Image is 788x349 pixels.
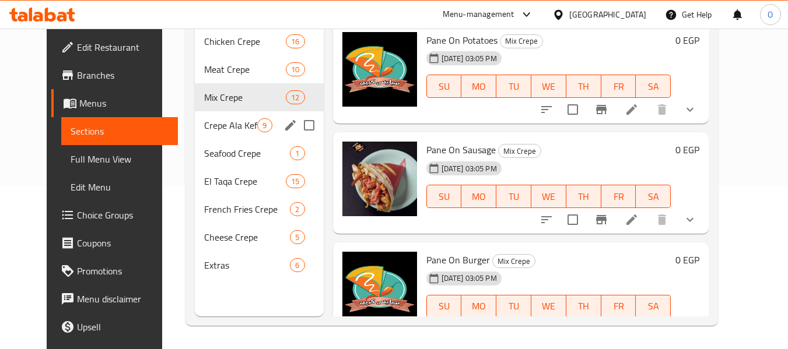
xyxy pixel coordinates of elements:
button: show more [676,316,704,344]
div: El Taqa Crepe15 [195,167,323,195]
span: Select to update [561,97,585,122]
span: TU [501,78,527,95]
span: Pane On Sausage [426,141,496,158]
span: 2 [290,204,304,215]
span: [DATE] 03:05 PM [437,163,502,174]
span: WE [536,298,562,315]
span: El Taqa Crepe [204,174,286,188]
span: TH [571,78,597,95]
div: Extras [204,258,290,272]
span: TH [571,188,597,205]
h6: 0 EGP [675,32,699,48]
span: FR [606,78,632,95]
div: Mix Crepe12 [195,83,323,111]
a: Upsell [51,313,178,341]
div: Seafood Crepe1 [195,139,323,167]
span: MO [466,188,492,205]
button: FR [601,295,636,318]
button: Branch-specific-item [587,96,615,124]
div: French Fries Crepe2 [195,195,323,223]
button: WE [531,185,566,208]
span: Choice Groups [77,208,169,222]
a: Promotions [51,257,178,285]
h6: 0 EGP [675,142,699,158]
span: Full Menu View [71,152,169,166]
span: Edit Menu [71,180,169,194]
div: items [290,258,304,272]
span: Menu disclaimer [77,292,169,306]
button: sort-choices [533,206,561,234]
a: Menu disclaimer [51,285,178,313]
button: TU [496,75,531,98]
button: SA [636,75,671,98]
span: Menus [79,96,169,110]
a: Edit menu item [625,213,639,227]
span: FR [606,298,632,315]
h6: 0 EGP [675,252,699,268]
button: edit [282,117,299,134]
button: Branch-specific-item [587,316,615,344]
span: 12 [286,92,304,103]
button: MO [461,185,496,208]
button: delete [648,206,676,234]
a: Branches [51,61,178,89]
span: Edit Restaurant [77,40,169,54]
button: SU [426,185,462,208]
button: TH [566,295,601,318]
span: French Fries Crepe [204,202,290,216]
span: TU [501,298,527,315]
img: Pane On Sausage [342,142,417,216]
span: Seafood Crepe [204,146,290,160]
span: WE [536,78,562,95]
div: items [290,230,304,244]
img: Pane On Burger [342,252,417,326]
span: Crepe Ala Kefak [204,118,257,132]
div: Mix Crepe [498,144,541,158]
span: Mix Crepe [493,255,535,268]
span: Branches [77,68,169,82]
button: TU [496,295,531,318]
button: show more [676,96,704,124]
button: FR [601,75,636,98]
span: FR [606,188,632,205]
div: items [286,90,304,104]
button: sort-choices [533,96,561,124]
button: SU [426,295,462,318]
button: MO [461,295,496,318]
div: Meat Crepe10 [195,55,323,83]
div: Crepe Ala Kefak9edit [195,111,323,139]
div: Mix Crepe [492,254,535,268]
span: Cheese Crepe [204,230,290,244]
div: Extras6 [195,251,323,279]
button: sort-choices [533,316,561,344]
span: [DATE] 03:05 PM [437,273,502,284]
button: delete [648,316,676,344]
span: Chicken Crepe [204,34,286,48]
button: Branch-specific-item [587,206,615,234]
span: Mix Crepe [500,34,542,48]
div: [GEOGRAPHIC_DATA] [569,8,646,21]
button: delete [648,96,676,124]
span: MO [466,78,492,95]
button: FR [601,185,636,208]
svg: Show Choices [683,213,697,227]
span: Pane On Burger [426,251,490,269]
div: Menu-management [443,8,514,22]
div: Cheese Crepe5 [195,223,323,251]
a: Edit Menu [61,173,178,201]
span: WE [536,188,562,205]
span: SU [432,78,457,95]
a: Coupons [51,229,178,257]
span: 6 [290,260,304,271]
span: Select to update [561,207,585,232]
a: Edit Restaurant [51,33,178,61]
span: 10 [286,64,304,75]
span: 1 [290,148,304,159]
button: SU [426,75,462,98]
button: SA [636,185,671,208]
button: WE [531,295,566,318]
button: TU [496,185,531,208]
div: Chicken Crepe16 [195,27,323,55]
